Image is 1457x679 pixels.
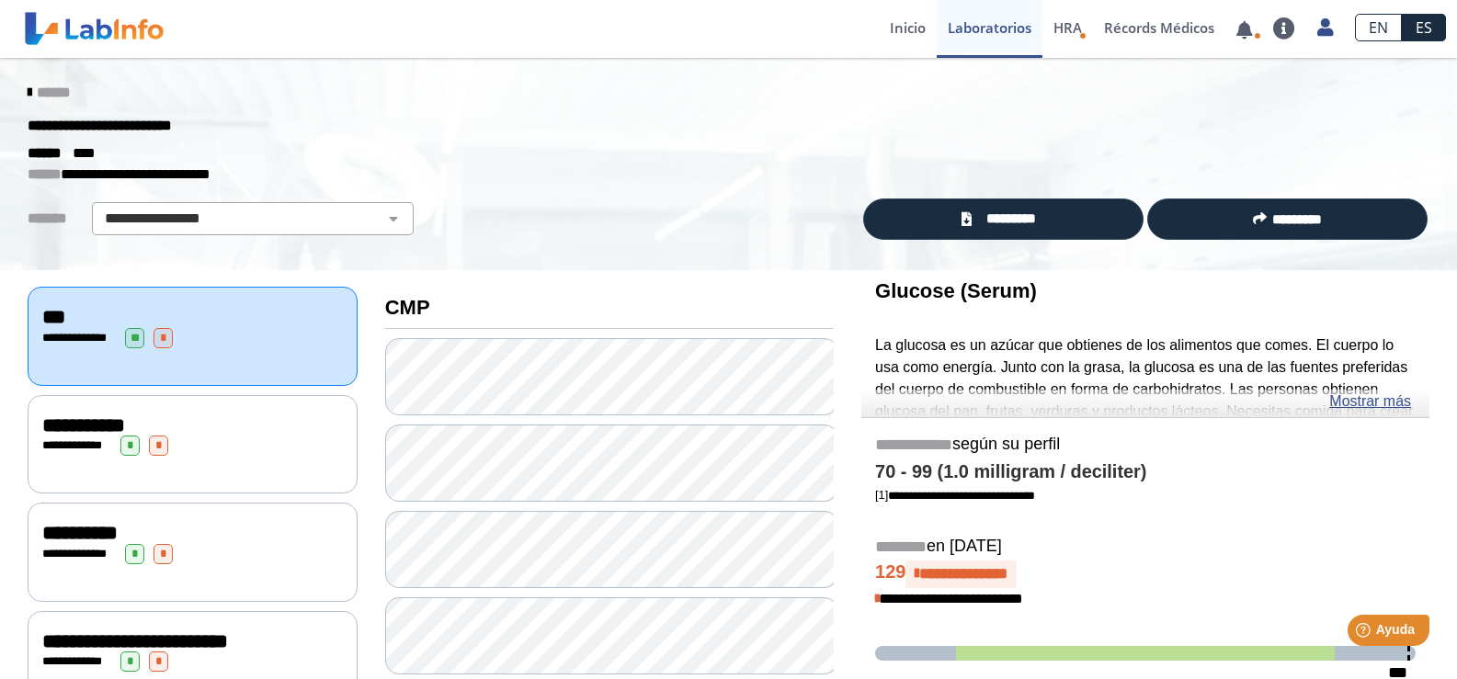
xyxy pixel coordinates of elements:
[875,279,1037,302] b: Glucose (Serum)
[875,488,1035,502] a: [1]
[1355,14,1402,41] a: EN
[1053,18,1082,37] span: HRA
[875,435,1416,456] h5: según su perfil
[875,560,1416,588] h4: 129
[1402,14,1446,41] a: ES
[875,537,1416,558] h5: en [DATE]
[385,296,430,319] b: CMP
[1329,390,1411,413] a: Mostrar más
[875,334,1416,488] p: La glucosa es un azúcar que obtienes de los alimentos que comes. El cuerpo lo usa como energía. J...
[875,461,1416,483] h4: 70 - 99 (1.0 milligram / deciliter)
[1293,607,1437,659] iframe: Help widget launcher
